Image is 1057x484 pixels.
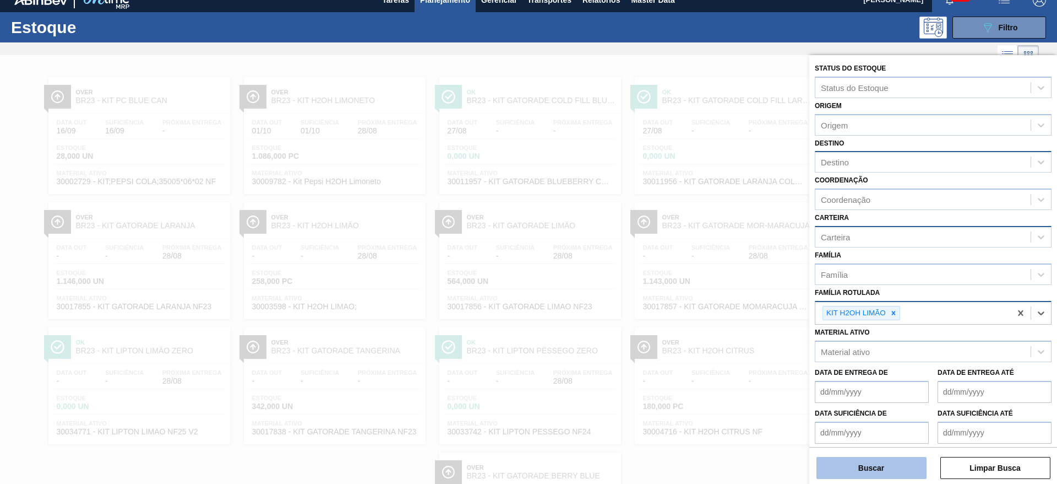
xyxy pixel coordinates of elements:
div: Material ativo [821,347,870,357]
label: Data suficiência de [815,410,887,417]
span: Filtro [999,23,1018,32]
label: Família [815,251,841,259]
label: Destino [815,139,844,147]
label: Data suficiência até [938,410,1013,417]
label: Origem [815,102,842,110]
label: Data de Entrega de [815,369,888,377]
label: Carteira [815,214,849,222]
label: Coordenação [815,176,868,184]
div: Pogramando: nenhum usuário selecionado [919,17,947,39]
div: Visão em Lista [998,45,1018,66]
label: Data de Entrega até [938,369,1014,377]
input: dd/mm/yyyy [815,422,929,444]
div: KIT H2OH LIMÃO [823,306,887,320]
input: dd/mm/yyyy [938,381,1051,403]
input: dd/mm/yyyy [815,381,929,403]
label: Família Rotulada [815,289,880,297]
h1: Estoque [11,21,176,34]
div: Carteira [821,232,850,241]
label: Status do Estoque [815,64,886,72]
button: Filtro [952,17,1046,39]
div: Status do Estoque [821,83,889,92]
div: Família [821,270,848,279]
div: Visão em Cards [1018,45,1039,66]
input: dd/mm/yyyy [938,422,1051,444]
label: Material ativo [815,329,870,336]
div: Coordenação [821,195,870,205]
div: Origem [821,120,848,130]
div: Destino [821,158,849,167]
